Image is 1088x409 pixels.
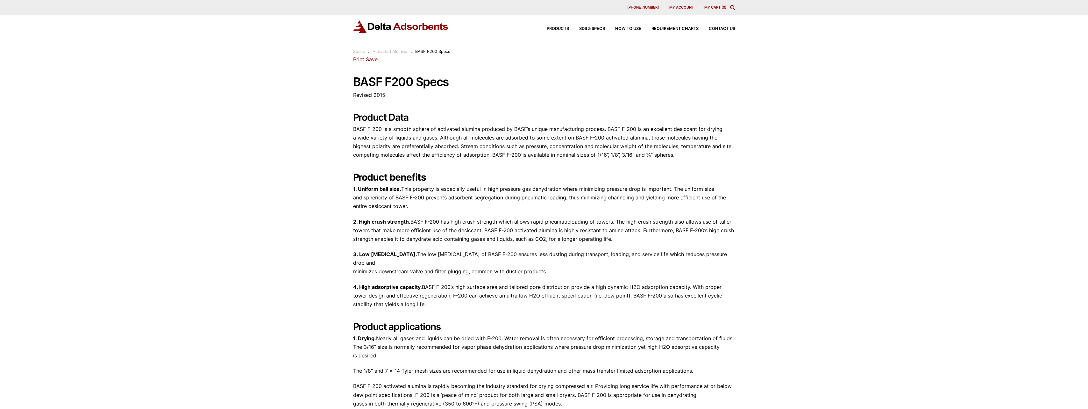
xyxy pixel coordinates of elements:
strong: 1. Uniform ball size. [353,186,401,192]
a: Contact Us [699,27,735,31]
h2: Product Data [353,111,735,123]
p: Nearly all gases and liquids can be dried with F-200. Water removal is often necessary for effici... [353,334,735,360]
span: : [411,49,412,54]
span: My account [669,6,694,9]
a: Activated Alumina [373,49,407,54]
span: : [368,49,369,54]
strong: 2. High crush strength. [353,219,410,225]
span: BASF F200 Specs [415,49,450,54]
span: Products [547,27,569,31]
a: Requirement Charts [641,27,699,31]
a: My Cart (0) [704,5,726,10]
div: Toggle Modal Content [730,5,735,10]
h1: BASF F200 Specs [353,75,735,89]
a: Save [366,56,378,62]
span: [PHONE_NUMBER] [627,6,659,9]
span: SDS & SPECS [579,27,605,31]
a: [PHONE_NUMBER] [622,5,664,10]
span: Requirement Charts [651,27,699,31]
a: How to Use [605,27,641,31]
a: Specs [353,49,365,54]
strong: 3. Low [MEDICAL_DATA]. [353,251,417,257]
strong: Product benefits [353,171,426,183]
p: The low [MEDICAL_DATA] of BASF F-200 ensures less dusting during transport, loading, and service ... [353,250,735,276]
a: Products [537,27,569,31]
p: BASF F-200 activated alumina is rapidly becoming the industry standard for drying compressed air.... [353,382,735,408]
a: My account [664,5,699,10]
h2: Product applications [353,321,735,332]
p: BASF F-200 has high crush strength which allows rapid pneumaticloading of towers. The high crush ... [353,218,735,244]
strong: 4. High adsorptive capacity. [353,284,422,290]
p: BASF F-200’s high surface area and tailored pore distribution provide a high dynamic H2O adsorpti... [353,283,735,309]
p: Revised 2015 [353,91,735,99]
a: SDS & SPECS [569,27,605,31]
span: 0 [723,5,725,10]
strong: 1. Drying. [353,335,376,341]
span: Contact Us [709,27,735,31]
p: This property is especially useful in high pressure gas dehydration where minimizing pressure dro... [353,185,735,211]
a: Print [353,56,364,62]
p: The 1/8” and 7 x 14 Tyler mesh sizes are recommended for use in liquid dehydration and other mass... [353,367,735,375]
p: BASF F-200 is a smooth sphere of activated alumina produced by BASF’s unique manufacturing proces... [353,125,735,160]
span: How to Use [615,27,641,31]
img: Delta Adsorbents [353,20,449,33]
